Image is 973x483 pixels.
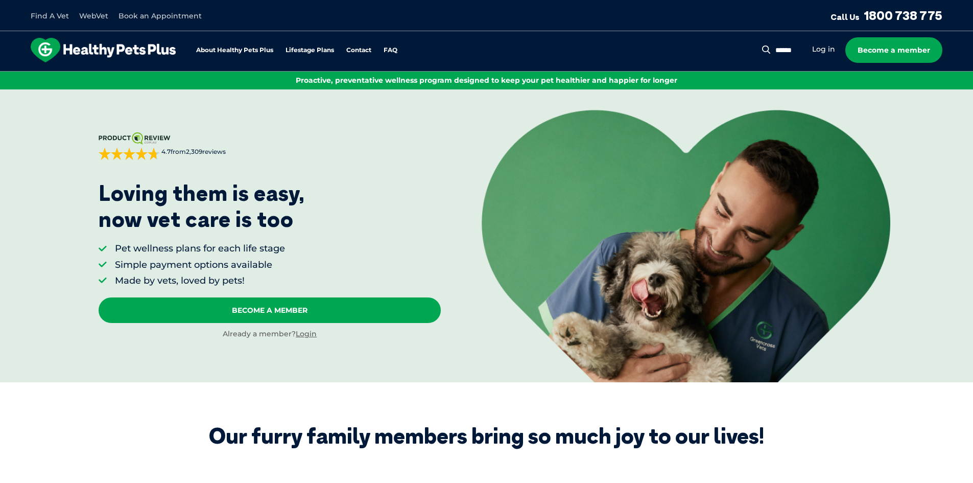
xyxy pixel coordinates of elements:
span: Call Us [830,12,860,22]
a: Become a member [845,37,942,63]
li: Pet wellness plans for each life stage [115,242,285,255]
a: FAQ [384,47,397,54]
a: Become A Member [99,297,441,323]
a: Login [296,329,317,338]
a: Find A Vet [31,11,69,20]
a: Lifestage Plans [286,47,334,54]
a: Call Us1800 738 775 [830,8,942,23]
a: Contact [346,47,371,54]
button: Search [760,44,773,55]
li: Made by vets, loved by pets! [115,274,285,287]
a: WebVet [79,11,108,20]
img: hpp-logo [31,38,176,62]
strong: 4.7 [161,148,171,155]
div: Already a member? [99,329,441,339]
a: 4.7from2,309reviews [99,132,441,160]
p: Loving them is easy, now vet care is too [99,180,305,232]
div: 4.7 out of 5 stars [99,148,160,160]
span: 2,309 reviews [186,148,226,155]
a: Book an Appointment [118,11,202,20]
div: Our furry family members bring so much joy to our lives! [209,423,764,449]
a: Log in [812,44,835,54]
li: Simple payment options available [115,259,285,271]
img: <p>Loving them is easy, <br /> now vet care is too</p> [482,110,890,382]
span: from [160,148,226,156]
a: About Healthy Pets Plus [196,47,273,54]
span: Proactive, preventative wellness program designed to keep your pet healthier and happier for longer [296,76,677,85]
